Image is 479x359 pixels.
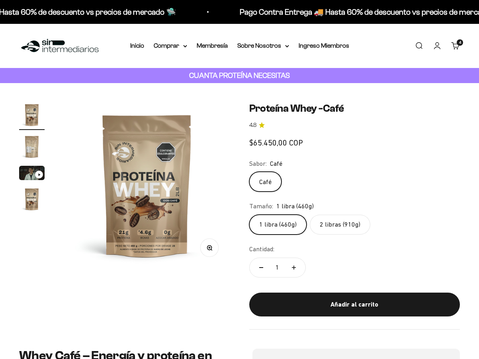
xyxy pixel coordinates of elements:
[154,41,187,51] summary: Comprar
[249,136,303,149] sale-price: $65.450,00 COP
[249,102,460,114] h1: Proteína Whey -Café
[19,186,45,214] button: Ir al artículo 4
[19,186,45,212] img: Proteína Whey -Café
[270,159,282,169] span: Café
[249,121,460,130] a: 4.84.8 de 5.0 estrellas
[19,102,45,128] img: Proteína Whey -Café
[19,134,45,159] img: Proteína Whey -Café
[64,102,230,268] img: Proteína Whey -Café
[276,201,314,212] span: 1 libra (460g)
[299,42,349,49] a: Ingreso Miembros
[249,121,256,130] span: 4.8
[189,71,290,80] strong: CUANTA PROTEÍNA NECESITAS
[249,159,267,169] legend: Sabor:
[197,42,228,49] a: Membresía
[249,244,274,254] label: Cantidad:
[237,41,289,51] summary: Sobre Nosotros
[265,299,444,310] div: Añadir al carrito
[249,201,273,212] legend: Tamaño:
[249,293,460,316] button: Añadir al carrito
[19,166,45,182] button: Ir al artículo 3
[130,42,144,49] a: Inicio
[459,41,461,45] span: 4
[250,258,273,277] button: Reducir cantidad
[282,258,305,277] button: Aumentar cantidad
[19,134,45,162] button: Ir al artículo 2
[19,102,45,130] button: Ir al artículo 1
